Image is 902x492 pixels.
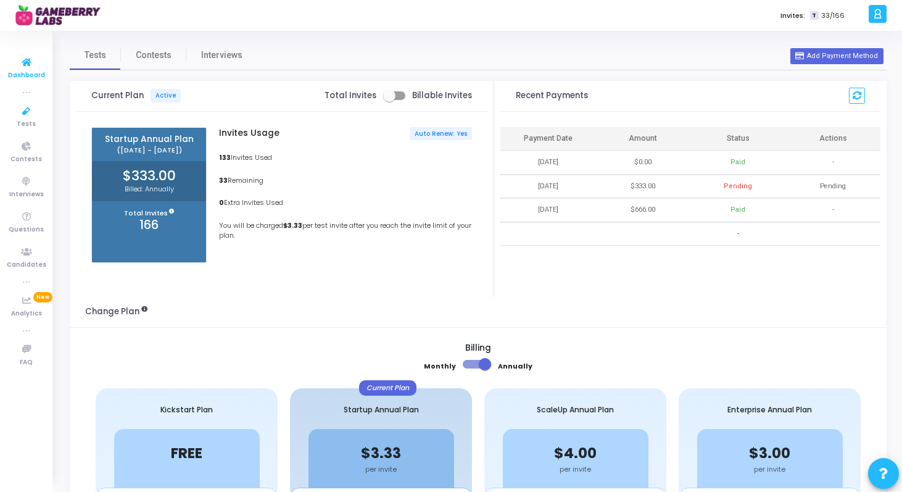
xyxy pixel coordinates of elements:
[412,91,472,101] span: Billable Invites
[85,49,106,62] span: Tests
[85,307,147,317] h3: Change Plan
[724,181,752,192] div: Pending
[810,11,818,20] span: T
[283,220,302,230] b: $3.33
[11,309,42,319] span: Analytics
[9,225,44,235] span: Questions
[832,205,834,215] span: -
[219,175,472,186] p: Remaining
[136,49,172,62] span: Contests
[790,48,883,64] button: Add Payment Method
[8,70,45,81] span: Dashboard
[631,205,655,215] div: $666.00
[820,181,846,192] span: Pending
[424,361,456,371] b: Monthly
[325,91,376,101] span: Total Invites
[780,10,805,21] label: Invites:
[697,464,843,475] div: per invite
[500,127,595,151] th: Payment Date
[20,357,33,368] span: FAQ
[737,229,739,240] span: -
[785,127,880,151] th: Actions
[33,292,52,302] span: New
[219,198,224,207] b: 0
[92,184,206,194] p: Billed: Annually
[631,181,655,192] div: $333.00
[91,89,181,102] span: Current Plan
[554,443,597,463] span: $4.00
[538,181,558,192] div: [DATE]
[85,343,871,354] h5: Billing
[10,154,42,165] span: Contests
[730,157,745,168] div: Paid
[749,443,790,463] span: $3.00
[7,260,46,270] span: Candidates
[415,130,467,138] span: Auto Renew: Yes
[92,218,206,232] h3: 166
[595,127,690,151] th: Amount
[96,388,278,429] div: Kickstart Plan
[361,443,401,463] span: $3.33
[832,157,834,168] span: -
[219,152,472,163] p: Invites Used
[634,157,652,168] div: $0.00
[359,380,416,396] div: Current Plan
[219,128,279,139] h5: Invites Usage
[151,89,181,102] span: Active
[730,205,745,215] div: Paid
[17,119,36,130] span: Tests
[201,49,242,62] span: Interviews
[92,168,206,184] h2: $333.00
[679,388,861,429] div: Enterprise Annual Plan
[99,146,199,154] span: ([DATE] - [DATE])
[219,152,231,162] b: 133
[821,10,845,21] span: 33/166
[219,198,472,208] p: Extra Invites Used
[9,190,44,200] span: Interviews
[92,208,206,219] p: Total Invites
[99,135,199,145] span: Startup Annual Plan
[498,361,532,371] b: Annually
[308,464,454,475] div: per invite
[484,388,666,429] div: ScaleUp Annual Plan
[219,175,228,185] b: 33
[15,3,108,28] img: logo
[538,157,558,168] div: [DATE]
[538,205,558,215] div: [DATE]
[290,388,472,429] div: Startup Annual Plan
[219,220,472,241] p: You will be charged per test invite after you reach the invite limit of your plan.
[516,91,588,101] h3: Recent Payments
[171,443,202,463] span: FREE
[690,127,785,151] th: Status
[503,464,648,475] div: per invite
